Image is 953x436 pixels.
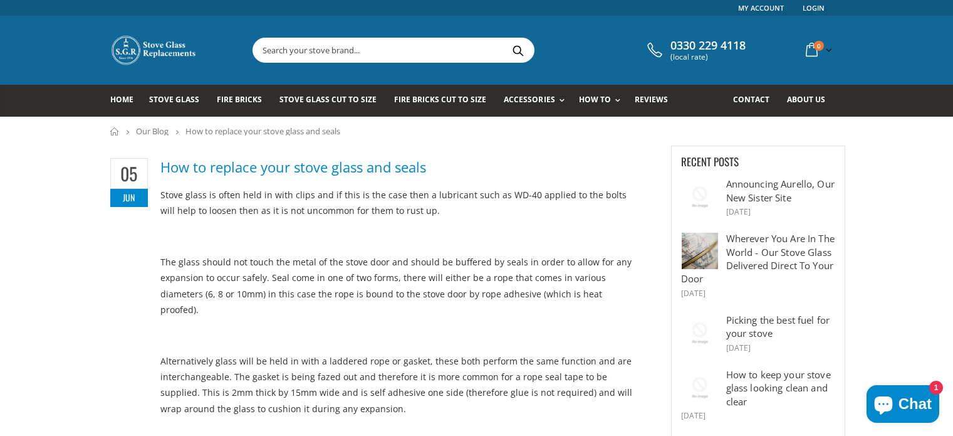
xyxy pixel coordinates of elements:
[814,41,824,51] span: 0
[635,94,668,105] span: Reviews
[726,343,751,353] time: [DATE]
[110,127,120,136] a: Home
[579,85,627,117] a: How To
[110,189,148,207] span: Jun
[149,94,199,105] span: Stove Glass
[579,94,611,105] span: How To
[110,158,655,177] a: How to replace your stove glass and seals
[279,94,377,105] span: Stove Glass Cut To Size
[681,288,706,299] time: [DATE]
[733,85,779,117] a: Contact
[160,187,637,218] p: Stove glass is often held in with clips and if this is the case then a lubricant such as WD-40 ap...
[217,94,262,105] span: Fire Bricks
[217,85,271,117] a: Fire Bricks
[635,85,677,117] a: Reviews
[110,158,148,189] span: 05
[160,254,637,317] p: The glass should not touch the metal of the stove door and should be buffered by seals in order t...
[136,125,169,137] a: Our Blog
[160,353,637,417] p: Alternatively glass will be held in with a laddered rope or gasket, these both perform the same f...
[504,38,533,62] button: Search
[110,35,198,66] img: Stove Glass Replacement
[110,94,133,105] span: Home
[863,385,943,426] inbox-online-store-chat: Shopify online store chat
[726,178,835,203] a: Announcing Aurello, Our New Sister Site
[681,232,835,285] a: Wherever You Are In The World - Our Stove Glass Delivered Direct To Your Door
[733,94,769,105] span: Contact
[681,410,706,421] time: [DATE]
[110,85,143,117] a: Home
[670,53,746,61] span: (local rate)
[726,314,830,339] a: Picking the best fuel for your stove
[726,368,831,408] a: How to keep your stove glass looking clean and clear
[787,85,835,117] a: About us
[394,94,486,105] span: Fire Bricks Cut To Size
[394,85,496,117] a: Fire Bricks Cut To Size
[253,38,674,62] input: Search your stove brand...
[185,125,340,137] span: How to replace your stove glass and seals
[787,94,825,105] span: About us
[504,94,555,105] span: Accessories
[726,206,751,217] time: [DATE]
[149,85,209,117] a: Stove Glass
[644,39,746,61] a: 0330 229 4118 (local rate)
[801,38,835,62] a: 0
[670,39,746,53] span: 0330 229 4118
[504,85,570,117] a: Accessories
[681,156,835,168] h3: Recent Posts
[279,85,386,117] a: Stove Glass Cut To Size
